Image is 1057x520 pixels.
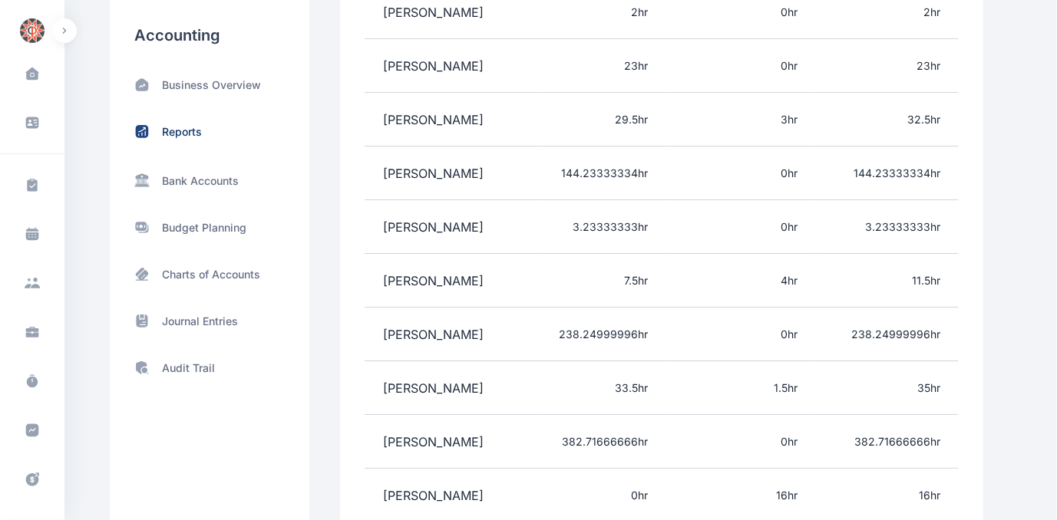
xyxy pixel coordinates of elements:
img: moneys.97c8a2cc.svg [134,219,150,235]
a: Reports [134,123,285,140]
img: home-trend-up.185bc2c3.svg [134,77,150,93]
td: [PERSON_NAME] [365,200,540,254]
td: 29.5 hr [540,93,666,146]
a: Budget Planning [134,219,285,235]
td: 32.5 hr [816,93,959,146]
img: shield-search.e37bf0af.svg [134,360,150,376]
td: 144.23333334 hr [540,146,666,200]
td: 0 hr [666,200,816,254]
td: 238.24999996 hr [816,308,959,361]
td: 33.5 hr [540,361,666,415]
td: 3 hr [666,93,816,146]
td: [PERSON_NAME] [365,308,540,361]
td: 238.24999996 hr [540,308,666,361]
td: 144.23333334 hr [816,146,959,200]
td: [PERSON_NAME] [365,93,540,146]
td: 23 hr [540,39,666,93]
td: 382.71666666 hr [540,415,666,469]
td: 0 hr [666,415,816,469]
td: 3.23333333 hr [816,200,959,254]
td: 1.5 hr [666,361,816,415]
td: 4 hr [666,254,816,308]
td: [PERSON_NAME] [365,146,540,200]
p: Business Overview [162,77,261,93]
a: Bank Accounts [134,170,285,189]
td: [PERSON_NAME] [365,415,540,469]
td: [PERSON_NAME] [365,361,540,415]
a: Audit Trail [134,360,285,376]
p: Budget Planning [162,220,246,235]
td: 7.5 hr [540,254,666,308]
td: 23 hr [816,39,959,93]
td: 0 hr [666,308,816,361]
p: Journal Entries [162,314,238,329]
td: 0 hr [666,146,816,200]
a: Charts of Accounts [134,266,285,282]
p: Bank Accounts [162,173,239,189]
h3: Accounting [134,25,285,46]
img: card-pos.ab3033c8.svg [134,266,150,282]
img: archive-book.469f2b76.svg [134,313,150,329]
p: Audit Trail [162,360,215,376]
td: 11.5 hr [816,254,959,308]
td: 3.23333333 hr [540,200,666,254]
img: SideBarBankIcon.97256624.svg [134,172,150,188]
a: Journal Entries [134,313,285,329]
a: Business Overview [134,77,285,93]
p: Reports [162,124,202,140]
td: 0 hr [666,39,816,93]
td: [PERSON_NAME] [365,39,540,93]
p: Charts of Accounts [162,267,260,282]
td: 35 hr [816,361,959,415]
td: 382.71666666 hr [816,415,959,469]
td: [PERSON_NAME] [365,254,540,308]
img: status-up.570d3177.svg [134,123,150,140]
